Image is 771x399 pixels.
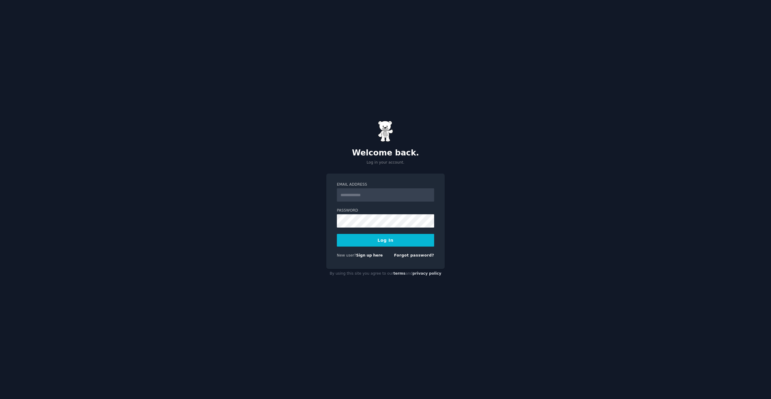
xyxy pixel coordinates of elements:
a: terms [393,271,405,276]
button: Log In [337,234,434,247]
a: Sign up here [356,253,383,257]
label: Password [337,208,434,213]
span: New user? [337,253,356,257]
p: Log in your account. [326,160,445,165]
a: privacy policy [412,271,441,276]
label: Email Address [337,182,434,187]
a: Forgot password? [394,253,434,257]
div: By using this site you agree to our and [326,269,445,279]
img: Gummy Bear [378,121,393,142]
h2: Welcome back. [326,148,445,158]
